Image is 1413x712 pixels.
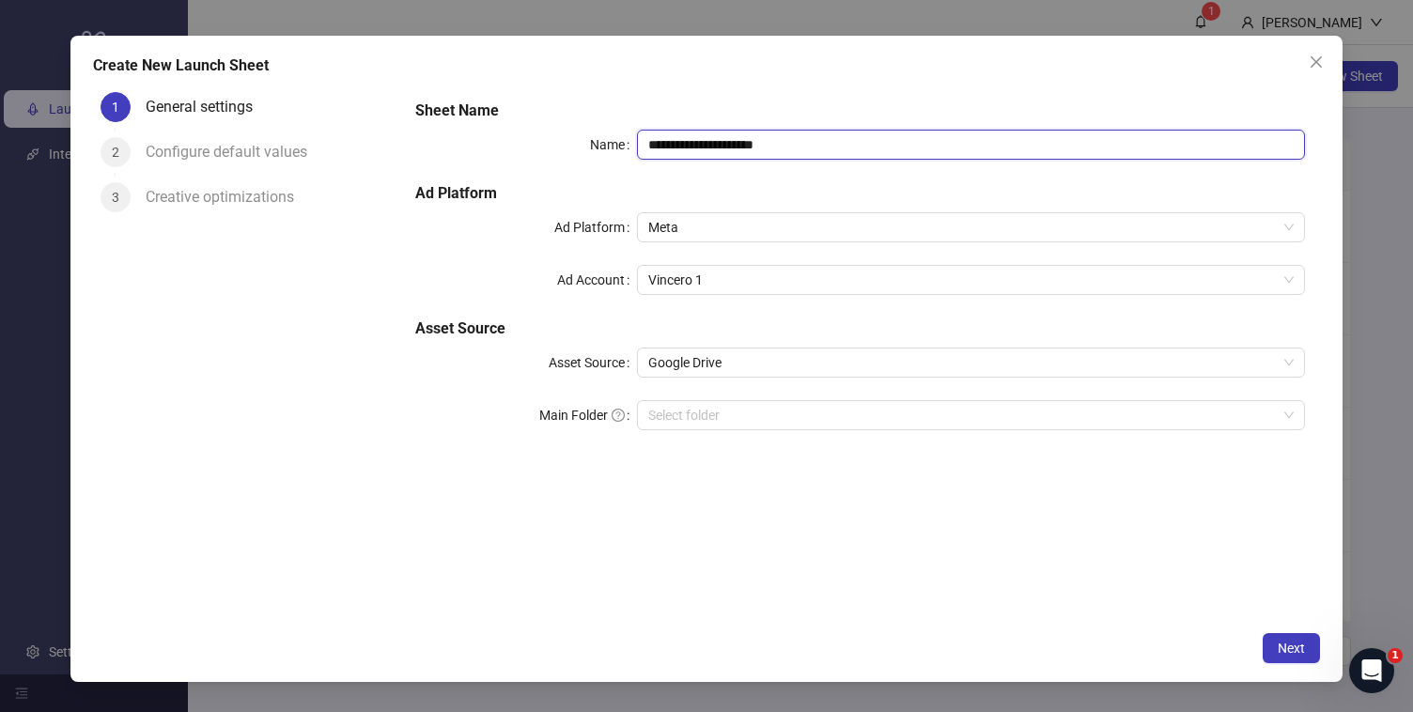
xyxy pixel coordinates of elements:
[648,213,1293,241] span: Meta
[648,348,1293,377] span: Google Drive
[557,265,637,295] label: Ad Account
[415,317,1305,340] h5: Asset Source
[1301,47,1331,77] button: Close
[549,348,637,378] label: Asset Source
[1309,54,1324,70] span: close
[112,145,119,160] span: 2
[612,409,625,422] span: question-circle
[146,182,309,212] div: Creative optimizations
[146,92,268,122] div: General settings
[648,266,1293,294] span: Vincero 1
[112,190,119,205] span: 3
[1349,648,1394,693] iframe: Intercom live chat
[146,137,322,167] div: Configure default values
[1263,633,1320,663] button: Next
[1388,648,1403,663] span: 1
[554,212,637,242] label: Ad Platform
[590,130,637,160] label: Name
[415,100,1305,122] h5: Sheet Name
[112,100,119,115] span: 1
[1278,641,1305,656] span: Next
[637,130,1304,160] input: Name
[539,400,637,430] label: Main Folder
[93,54,1320,77] div: Create New Launch Sheet
[415,182,1305,205] h5: Ad Platform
